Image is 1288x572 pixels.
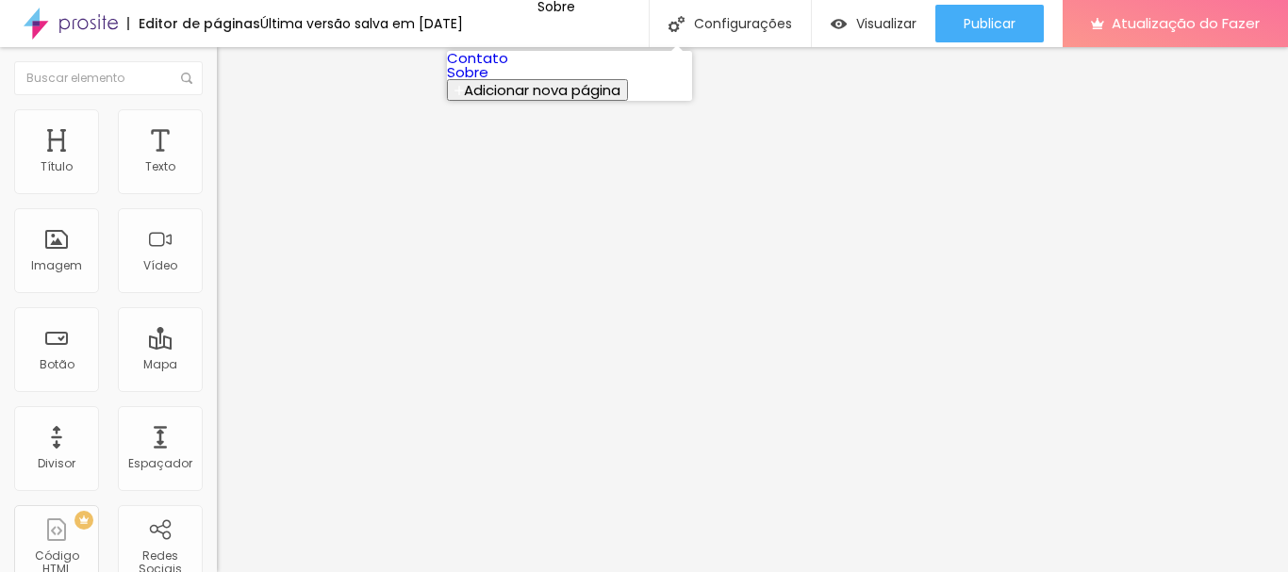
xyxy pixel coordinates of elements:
font: Publicar [964,14,1016,33]
iframe: Editor [217,47,1288,572]
button: Publicar [935,5,1044,42]
a: Sobre [447,62,488,82]
font: Última versão salva em [DATE] [260,14,463,33]
font: Espaçador [128,455,192,471]
font: Vídeo [143,257,177,273]
img: view-1.svg [831,16,847,32]
font: Adicionar nova página [464,80,620,100]
font: Texto [145,158,175,174]
font: Visualizar [856,14,916,33]
font: Título [41,158,73,174]
font: Configurações [694,14,792,33]
button: Adicionar nova página [447,79,628,101]
button: Visualizar [812,5,935,42]
a: Contato [447,48,508,68]
font: Botão [40,356,74,372]
img: Ícone [181,73,192,84]
img: Ícone [669,16,685,32]
font: Imagem [31,257,82,273]
font: Editor de páginas [139,14,260,33]
input: Buscar elemento [14,61,203,95]
font: Mapa [143,356,177,372]
font: Divisor [38,455,75,471]
font: Atualização do Fazer [1112,13,1260,33]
